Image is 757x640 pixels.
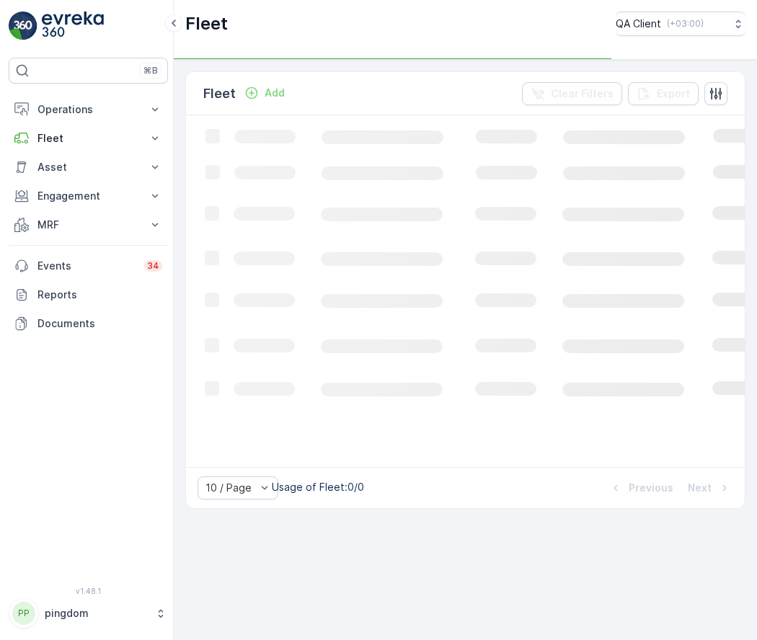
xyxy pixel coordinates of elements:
[37,102,139,117] p: Operations
[37,288,162,302] p: Reports
[667,18,704,30] p: ( +03:00 )
[37,160,139,174] p: Asset
[265,86,285,100] p: Add
[12,602,35,625] div: PP
[9,280,168,309] a: Reports
[147,260,159,272] p: 34
[616,12,745,36] button: QA Client(+03:00)
[9,124,168,153] button: Fleet
[143,65,158,76] p: ⌘B
[45,606,148,621] p: pingdom
[657,86,690,101] p: Export
[37,189,139,203] p: Engagement
[9,153,168,182] button: Asset
[522,82,622,105] button: Clear Filters
[9,598,168,628] button: PPpingdom
[9,95,168,124] button: Operations
[616,17,661,31] p: QA Client
[37,316,162,331] p: Documents
[9,587,168,595] span: v 1.48.1
[9,252,168,280] a: Events34
[9,210,168,239] button: MRF
[686,479,733,497] button: Next
[629,481,673,495] p: Previous
[203,84,236,104] p: Fleet
[628,82,699,105] button: Export
[37,131,139,146] p: Fleet
[42,12,104,40] img: logo_light-DOdMpM7g.png
[9,12,37,40] img: logo
[37,259,136,273] p: Events
[607,479,675,497] button: Previous
[239,84,291,102] button: Add
[9,309,168,338] a: Documents
[9,182,168,210] button: Engagement
[37,218,139,232] p: MRF
[551,86,614,101] p: Clear Filters
[688,481,712,495] p: Next
[185,12,228,35] p: Fleet
[272,480,364,494] p: Usage of Fleet : 0/0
